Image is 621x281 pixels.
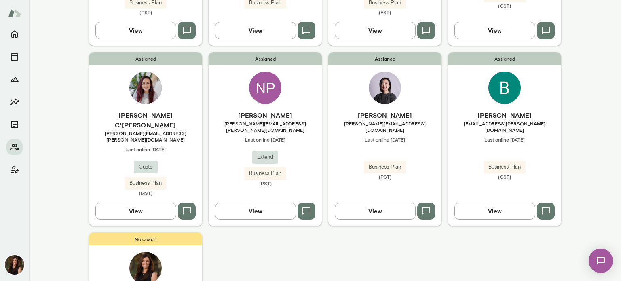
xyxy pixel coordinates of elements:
[6,116,23,133] button: Documents
[89,190,202,196] span: (MST)
[448,52,561,65] span: Assigned
[89,232,202,245] span: No coach
[6,94,23,110] button: Insights
[448,120,561,133] span: [EMAIL_ADDRESS][PERSON_NAME][DOMAIN_NAME]
[134,163,158,171] span: Gusto
[89,110,202,130] h6: [PERSON_NAME] C'[PERSON_NAME]
[448,110,561,120] h6: [PERSON_NAME]
[328,52,441,65] span: Assigned
[369,72,401,104] img: Kari Yu
[209,110,322,120] h6: [PERSON_NAME]
[328,9,441,15] span: (EST)
[454,22,535,39] button: View
[6,26,23,42] button: Home
[209,136,322,143] span: Last online [DATE]
[209,180,322,186] span: (PST)
[328,136,441,143] span: Last online [DATE]
[8,5,21,21] img: Mento
[328,120,441,133] span: [PERSON_NAME][EMAIL_ADDRESS][DOMAIN_NAME]
[215,22,296,39] button: View
[328,110,441,120] h6: [PERSON_NAME]
[244,169,286,177] span: Business Plan
[488,72,521,104] img: Brittany Taylor
[335,203,416,220] button: View
[448,136,561,143] span: Last online [DATE]
[6,162,23,178] button: Client app
[6,71,23,87] button: Growth Plan
[95,22,176,39] button: View
[335,22,416,39] button: View
[6,49,23,65] button: Sessions
[6,139,23,155] button: Members
[5,255,24,275] img: Carrie Atkin
[484,163,526,171] span: Business Plan
[215,203,296,220] button: View
[364,163,406,171] span: Business Plan
[252,153,278,161] span: Extend
[89,52,202,65] span: Assigned
[454,203,535,220] button: View
[95,203,176,220] button: View
[448,173,561,180] span: (CST)
[89,146,202,152] span: Last online [DATE]
[89,130,202,143] span: [PERSON_NAME][EMAIL_ADDRESS][PERSON_NAME][DOMAIN_NAME]
[89,9,202,15] span: (PST)
[209,120,322,133] span: [PERSON_NAME][EMAIL_ADDRESS][PERSON_NAME][DOMAIN_NAME]
[328,173,441,180] span: (PST)
[209,52,322,65] span: Assigned
[448,2,561,9] span: (CST)
[129,72,162,104] img: Tiffany C'deBaca
[249,72,281,104] div: NP
[125,179,167,187] span: Business Plan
